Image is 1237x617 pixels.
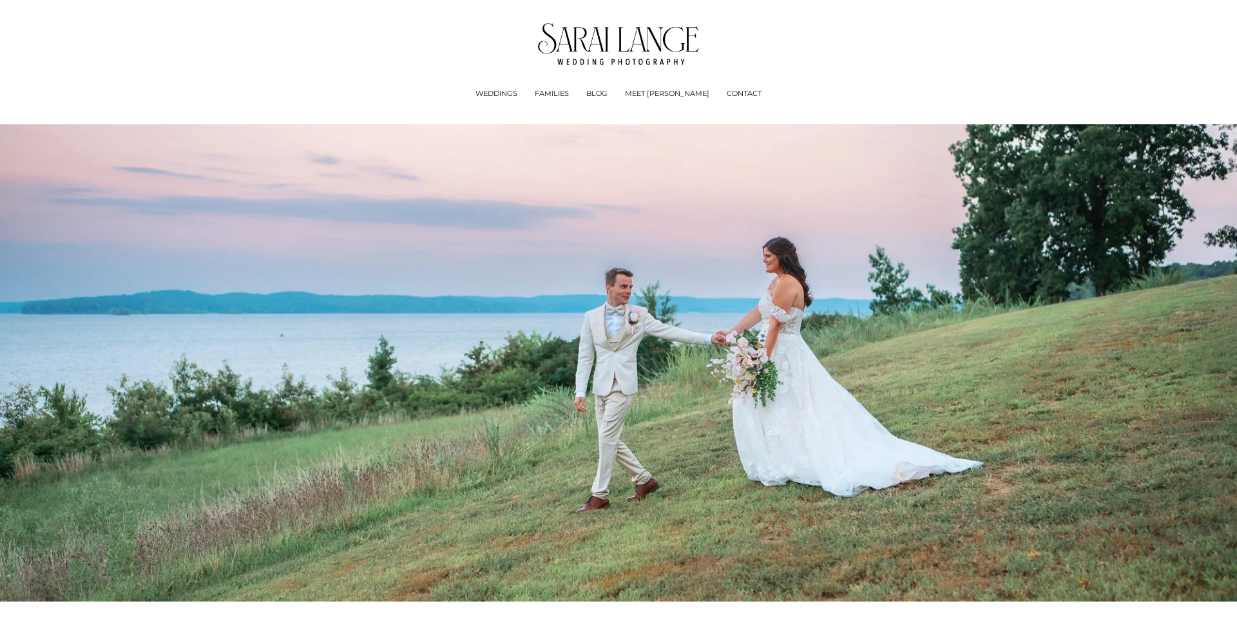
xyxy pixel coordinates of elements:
[475,88,517,100] span: WEDDINGS
[727,88,762,100] a: CONTACT
[538,23,700,65] img: Tennessee Wedding Photographer - Sarai Lange Photography
[586,88,608,100] a: BLOG
[475,88,517,100] a: folder dropdown
[535,88,569,100] a: FAMILIES
[625,88,709,100] a: MEET [PERSON_NAME]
